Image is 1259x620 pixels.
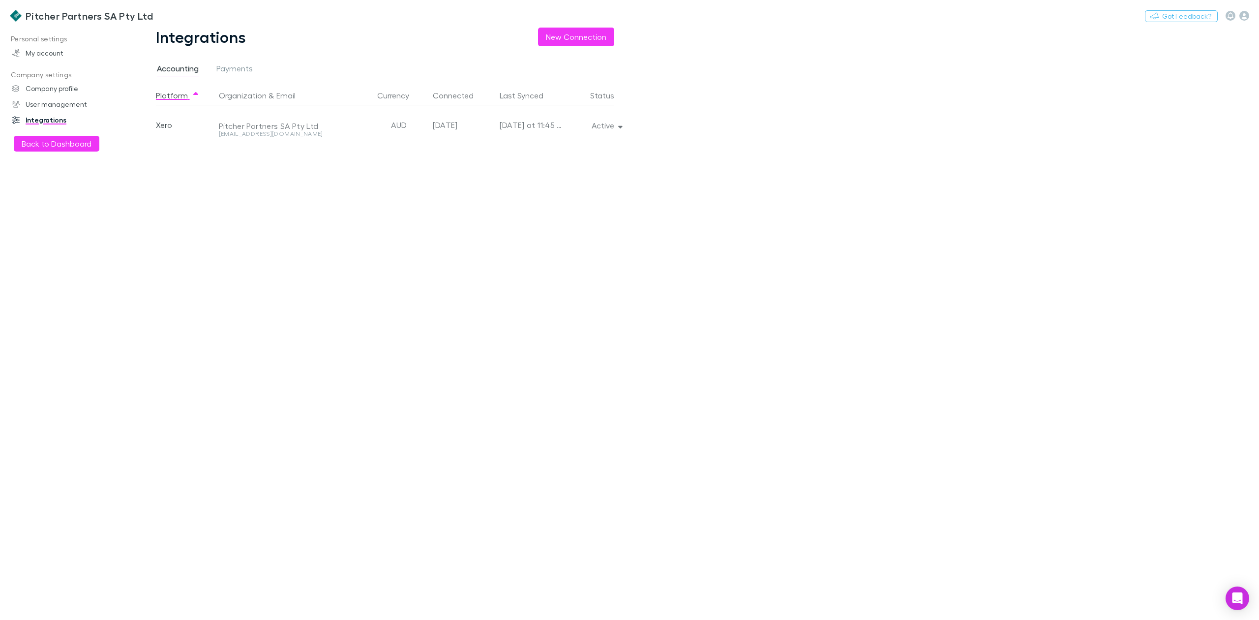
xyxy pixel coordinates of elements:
[2,112,140,128] a: Integrations
[2,81,140,96] a: Company profile
[276,86,296,105] button: Email
[433,86,485,105] button: Connected
[2,96,140,112] a: User management
[156,105,215,145] div: Xero
[500,86,555,105] button: Last Synced
[216,63,253,76] span: Payments
[156,86,200,105] button: Platform
[370,105,429,145] div: AUD
[377,86,421,105] button: Currency
[26,10,153,22] h3: Pitcher Partners SA Pty Ltd
[590,86,626,105] button: Status
[2,45,140,61] a: My account
[219,131,360,137] div: [EMAIL_ADDRESS][DOMAIN_NAME]
[1226,587,1249,610] div: Open Intercom Messenger
[10,10,22,22] img: Pitcher Partners SA Pty Ltd's Logo
[433,105,492,145] div: [DATE]
[2,69,140,81] p: Company settings
[500,105,563,145] div: [DATE] at 11:45 PM
[1145,10,1218,22] button: Got Feedback?
[14,136,99,152] button: Back to Dashboard
[219,121,360,131] div: Pitcher Partners SA Pty Ltd
[157,63,199,76] span: Accounting
[2,33,140,45] p: Personal settings
[219,86,366,105] div: &
[4,4,159,28] a: Pitcher Partners SA Pty Ltd
[156,28,246,46] h1: Integrations
[538,28,614,46] button: New Connection
[219,86,267,105] button: Organization
[584,119,629,132] button: Active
